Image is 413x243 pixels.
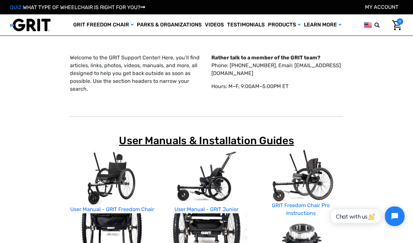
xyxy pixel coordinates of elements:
a: GRIT Freedom Chair Pro Instructions [272,202,330,216]
img: us.png [364,21,372,29]
a: User Manual - GRIT Junior [174,206,239,212]
a: GRIT Freedom Chair [72,14,135,36]
span: QUIZ: [10,4,23,10]
img: GRIT All-Terrain Wheelchair and Mobility Equipment [10,18,51,32]
img: Cart [392,20,402,30]
a: Parks & Organizations [135,14,203,36]
a: User Manual - GRIT Freedom Chair [70,206,154,212]
a: Learn More [302,14,343,36]
span: User Manuals & Installation Guides [119,134,294,147]
a: Account [365,4,398,10]
a: Cart with 0 items [387,18,403,32]
a: Videos [203,14,225,36]
iframe: Tidio Chat [324,201,410,232]
a: QUIZ:WHAT TYPE OF WHEELCHAIR IS RIGHT FOR YOU? [10,4,145,10]
input: Search [377,18,387,32]
span: 0 [397,18,403,25]
a: Products [266,14,302,36]
p: Phone: [PHONE_NUMBER], Email: [EMAIL_ADDRESS][DOMAIN_NAME] [211,54,343,77]
a: Testimonials [225,14,266,36]
p: Welcome to the GRIT Support Center! Here, you’ll find articles, links, photos, videos, manuals, a... [70,54,202,93]
p: Hours: M–F, 9:00AM–5:00PM ET [211,83,343,90]
strong: Rather talk to a member of the GRIT team? [211,54,321,61]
